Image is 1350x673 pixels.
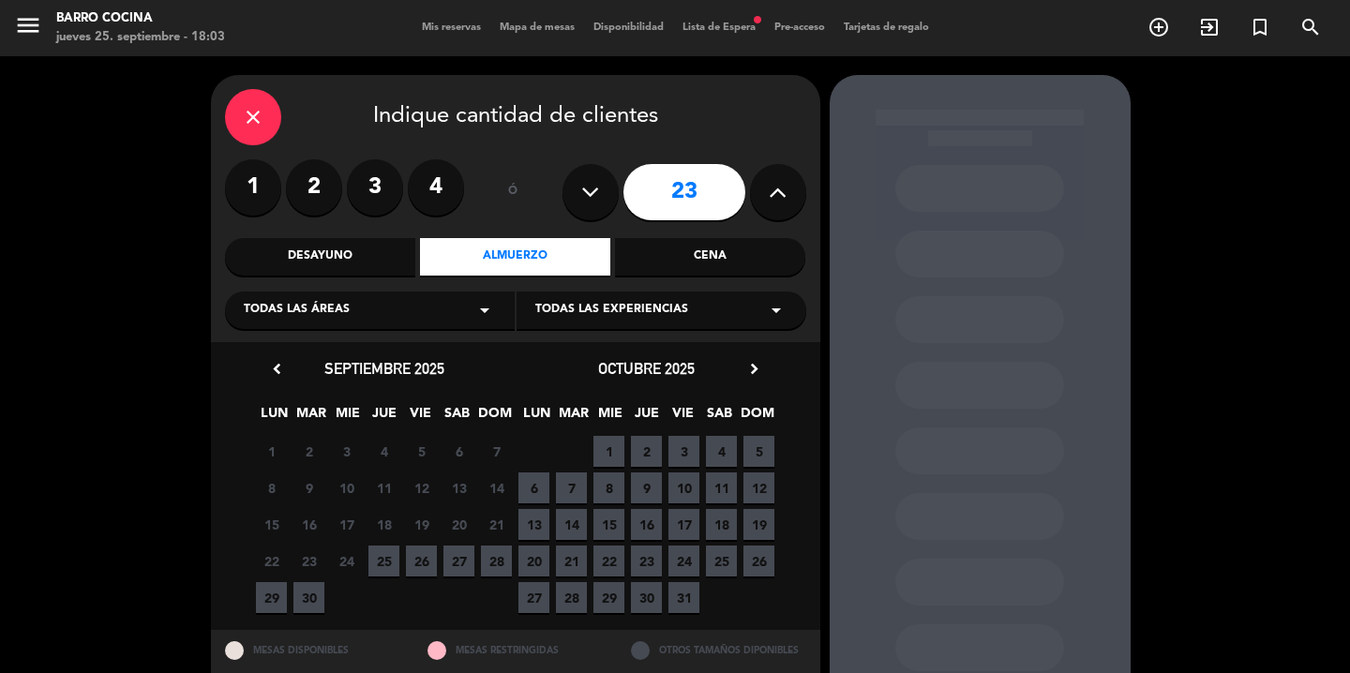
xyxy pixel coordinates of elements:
[481,436,512,467] span: 7
[368,546,399,576] span: 25
[667,402,698,433] span: VIE
[556,472,587,503] span: 7
[481,546,512,576] span: 28
[704,402,735,433] span: SAB
[331,472,362,503] span: 10
[256,472,287,503] span: 8
[668,436,699,467] span: 3
[259,402,290,433] span: LUN
[518,582,549,613] span: 27
[324,359,444,378] span: septiembre 2025
[293,546,324,576] span: 23
[406,546,437,576] span: 26
[295,402,326,433] span: MAR
[368,436,399,467] span: 4
[442,402,472,433] span: SAB
[765,299,787,322] i: arrow_drop_down
[668,509,699,540] span: 17
[593,436,624,467] span: 1
[256,546,287,576] span: 22
[615,238,805,276] div: Cena
[331,509,362,540] span: 17
[408,159,464,216] label: 4
[473,299,496,322] i: arrow_drop_down
[443,509,474,540] span: 20
[593,472,624,503] span: 8
[368,509,399,540] span: 18
[368,472,399,503] span: 11
[56,28,225,47] div: jueves 25. septiembre - 18:03
[631,472,662,503] span: 9
[518,509,549,540] span: 13
[598,359,695,378] span: octubre 2025
[483,159,544,225] div: ó
[631,546,662,576] span: 23
[558,402,589,433] span: MAR
[744,359,764,379] i: chevron_right
[631,402,662,433] span: JUE
[443,436,474,467] span: 6
[331,546,362,576] span: 24
[668,546,699,576] span: 24
[332,402,363,433] span: MIE
[752,14,763,25] span: fiber_manual_record
[242,106,264,128] i: close
[706,546,737,576] span: 25
[225,159,281,216] label: 1
[535,301,688,320] span: Todas las experiencias
[368,402,399,433] span: JUE
[490,22,584,33] span: Mapa de mesas
[593,546,624,576] span: 22
[556,582,587,613] span: 28
[706,436,737,467] span: 4
[225,89,806,145] div: Indique cantidad de clientes
[267,359,287,379] i: chevron_left
[413,630,617,670] div: MESAS RESTRINGIDAS
[706,509,737,540] span: 18
[706,472,737,503] span: 11
[668,582,699,613] span: 31
[743,436,774,467] span: 5
[1198,16,1221,38] i: exit_to_app
[443,472,474,503] span: 13
[631,436,662,467] span: 2
[617,630,820,670] div: OTROS TAMAÑOS DIPONIBLES
[521,402,552,433] span: LUN
[741,402,772,433] span: DOM
[743,546,774,576] span: 26
[293,582,324,613] span: 30
[347,159,403,216] label: 3
[406,472,437,503] span: 12
[1299,16,1322,38] i: search
[594,402,625,433] span: MIE
[406,436,437,467] span: 5
[1249,16,1271,38] i: turned_in_not
[743,472,774,503] span: 12
[1147,16,1170,38] i: add_circle_outline
[211,630,414,670] div: MESAS DISPONIBLES
[556,509,587,540] span: 14
[631,582,662,613] span: 30
[478,402,509,433] span: DOM
[293,472,324,503] span: 9
[293,436,324,467] span: 2
[518,472,549,503] span: 6
[584,22,673,33] span: Disponibilidad
[518,546,549,576] span: 20
[331,436,362,467] span: 3
[293,509,324,540] span: 16
[256,436,287,467] span: 1
[56,9,225,28] div: Barro Cocina
[225,238,415,276] div: Desayuno
[420,238,610,276] div: Almuerzo
[256,509,287,540] span: 15
[443,546,474,576] span: 27
[834,22,938,33] span: Tarjetas de regalo
[673,22,765,33] span: Lista de Espera
[14,11,42,39] i: menu
[743,509,774,540] span: 19
[244,301,350,320] span: Todas las áreas
[405,402,436,433] span: VIE
[406,509,437,540] span: 19
[631,509,662,540] span: 16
